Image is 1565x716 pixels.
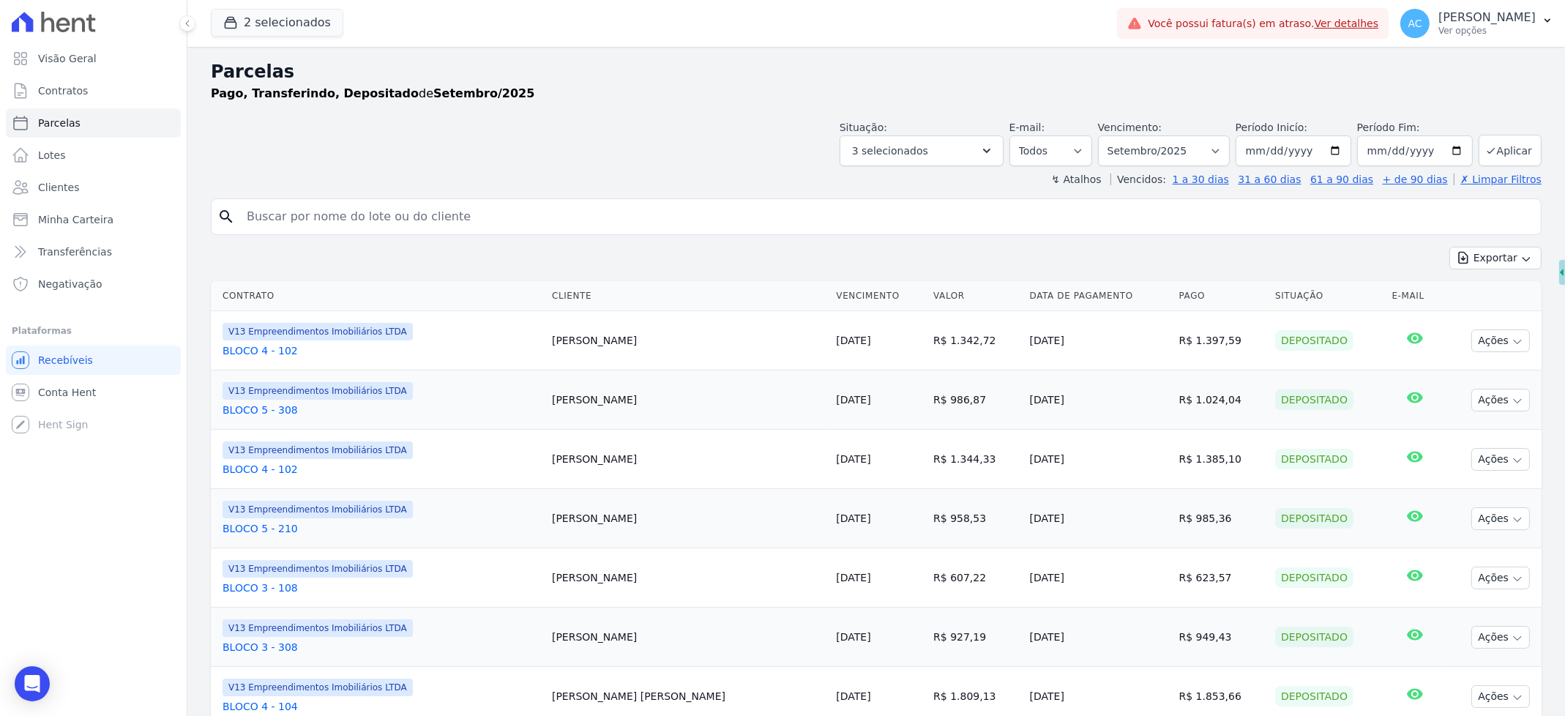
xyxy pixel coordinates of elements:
[38,353,93,368] span: Recebíveis
[1383,174,1448,185] a: + de 90 dias
[223,560,413,578] span: V13 Empreendimentos Imobiliários LTDA
[1051,174,1101,185] label: ↯ Atalhos
[1438,10,1536,25] p: [PERSON_NAME]
[6,173,181,202] a: Clientes
[1454,174,1542,185] a: ✗ Limpar Filtros
[1173,608,1270,667] td: R$ 949,43
[1173,489,1270,548] td: R$ 985,36
[1024,311,1173,370] td: [DATE]
[546,311,830,370] td: [PERSON_NAME]
[1269,281,1386,311] th: Situação
[223,699,540,714] a: BLOCO 4 - 104
[836,572,870,583] a: [DATE]
[223,581,540,595] a: BLOCO 3 - 108
[6,237,181,266] a: Transferências
[15,666,50,701] div: Open Intercom Messenger
[927,608,1024,667] td: R$ 927,19
[211,9,343,37] button: 2 selecionados
[211,85,534,102] p: de
[217,208,235,225] i: search
[1471,389,1530,411] button: Ações
[836,335,870,346] a: [DATE]
[38,51,97,66] span: Visão Geral
[1275,686,1353,706] div: Depositado
[6,269,181,299] a: Negativação
[211,86,419,100] strong: Pago, Transferindo, Depositado
[223,403,540,417] a: BLOCO 5 - 308
[1357,120,1473,135] label: Período Fim:
[927,311,1024,370] td: R$ 1.342,72
[1275,449,1353,469] div: Depositado
[223,640,540,655] a: BLOCO 3 - 308
[6,378,181,407] a: Conta Hent
[1173,548,1270,608] td: R$ 623,57
[836,453,870,465] a: [DATE]
[1024,430,1173,489] td: [DATE]
[1471,567,1530,589] button: Ações
[1408,18,1422,29] span: AC
[1110,174,1166,185] label: Vencidos:
[1275,508,1353,529] div: Depositado
[927,430,1024,489] td: R$ 1.344,33
[38,277,102,291] span: Negativação
[6,346,181,375] a: Recebíveis
[836,512,870,524] a: [DATE]
[223,382,413,400] span: V13 Empreendimentos Imobiliários LTDA
[840,135,1004,166] button: 3 selecionados
[38,116,81,130] span: Parcelas
[852,142,928,160] span: 3 selecionados
[546,430,830,489] td: [PERSON_NAME]
[223,343,540,358] a: BLOCO 4 - 102
[1173,370,1270,430] td: R$ 1.024,04
[546,281,830,311] th: Cliente
[223,521,540,536] a: BLOCO 5 - 210
[927,489,1024,548] td: R$ 958,53
[927,370,1024,430] td: R$ 986,87
[6,205,181,234] a: Minha Carteira
[1275,389,1353,410] div: Depositado
[1389,3,1565,44] button: AC [PERSON_NAME] Ver opções
[546,548,830,608] td: [PERSON_NAME]
[223,441,413,459] span: V13 Empreendimentos Imobiliários LTDA
[1173,311,1270,370] td: R$ 1.397,59
[223,462,540,477] a: BLOCO 4 - 102
[1098,122,1162,133] label: Vencimento:
[223,501,413,518] span: V13 Empreendimentos Imobiliários LTDA
[836,631,870,643] a: [DATE]
[1310,174,1373,185] a: 61 a 90 dias
[1471,448,1530,471] button: Ações
[1275,330,1353,351] div: Depositado
[1173,430,1270,489] td: R$ 1.385,10
[840,122,887,133] label: Situação:
[6,141,181,170] a: Lotes
[1449,247,1542,269] button: Exportar
[223,679,413,696] span: V13 Empreendimentos Imobiliários LTDA
[1148,16,1378,31] span: Você possui fatura(s) em atraso.
[1236,122,1307,133] label: Período Inicío:
[1471,685,1530,708] button: Ações
[1471,507,1530,530] button: Ações
[38,148,66,163] span: Lotes
[1479,135,1542,166] button: Aplicar
[1173,281,1270,311] th: Pago
[1438,25,1536,37] p: Ver opções
[38,180,79,195] span: Clientes
[38,385,96,400] span: Conta Hent
[1275,627,1353,647] div: Depositado
[6,44,181,73] a: Visão Geral
[6,76,181,105] a: Contratos
[836,690,870,702] a: [DATE]
[1024,370,1173,430] td: [DATE]
[38,83,88,98] span: Contratos
[927,548,1024,608] td: R$ 607,22
[1024,608,1173,667] td: [DATE]
[1471,329,1530,352] button: Ações
[1275,567,1353,588] div: Depositado
[38,212,113,227] span: Minha Carteira
[238,202,1535,231] input: Buscar por nome do lote ou do cliente
[927,281,1024,311] th: Valor
[223,323,413,340] span: V13 Empreendimentos Imobiliários LTDA
[38,245,112,259] span: Transferências
[1386,281,1443,311] th: E-mail
[546,489,830,548] td: [PERSON_NAME]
